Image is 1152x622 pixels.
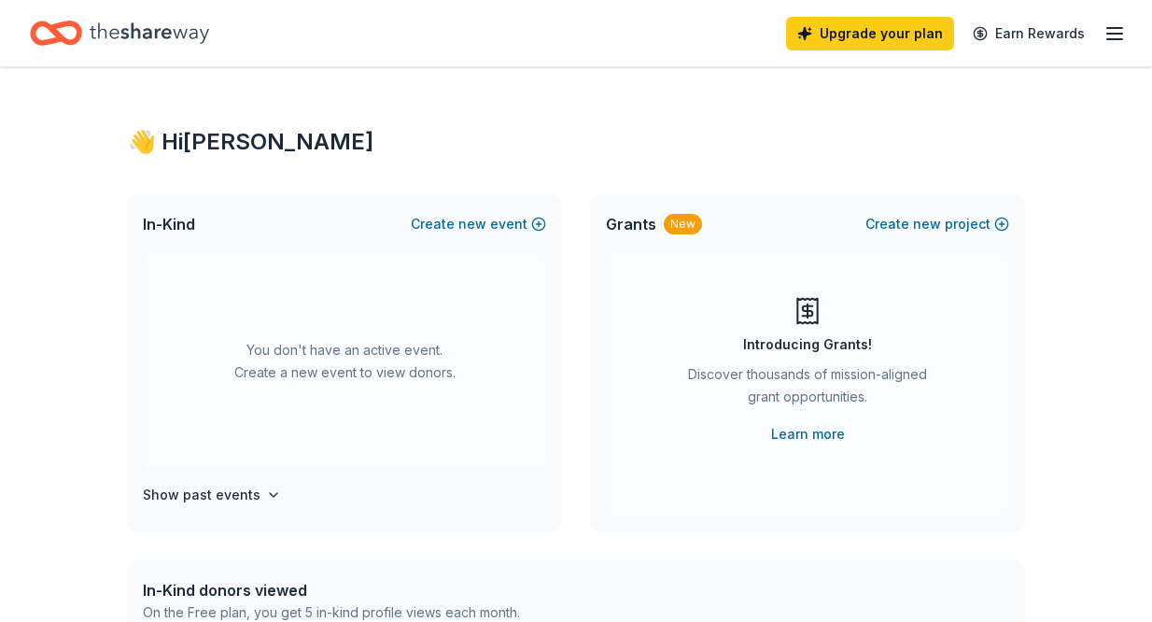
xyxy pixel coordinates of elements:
span: In-Kind [143,213,195,235]
a: Home [30,11,209,55]
button: Show past events [143,484,281,506]
button: Createnewproject [865,213,1009,235]
a: Earn Rewards [962,17,1096,50]
div: Introducing Grants! [743,333,872,356]
a: Upgrade your plan [786,17,954,50]
button: Createnewevent [411,213,546,235]
div: You don't have an active event. Create a new event to view donors. [143,254,546,469]
div: In-Kind donors viewed [143,579,520,601]
h4: Show past events [143,484,260,506]
a: Learn more [771,423,845,445]
div: Discover thousands of mission-aligned grant opportunities. [681,363,934,416]
div: 👋 Hi [PERSON_NAME] [128,127,1024,157]
span: new [913,213,941,235]
span: Grants [606,213,656,235]
span: new [458,213,486,235]
div: New [664,214,702,234]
